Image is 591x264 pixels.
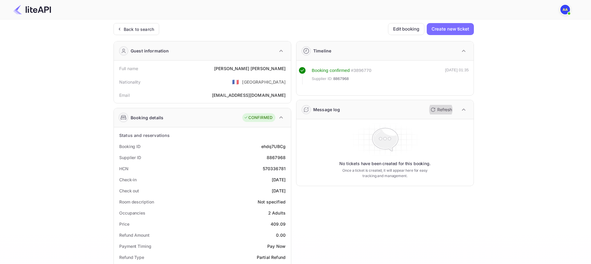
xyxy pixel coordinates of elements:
div: 8867968 [267,154,286,161]
div: Occupancies [119,210,145,216]
div: Check out [119,188,139,194]
div: CONFIRMED [244,115,272,121]
div: [DATE] 01:35 [445,67,469,85]
div: [DATE] [272,176,286,183]
p: No tickets have been created for this booking. [339,161,431,167]
button: Create new ticket [427,23,474,35]
div: [DATE] [272,188,286,194]
div: Guest information [131,48,169,54]
div: Room description [119,199,154,205]
div: Partial Refund [257,254,286,260]
div: Booking details [131,114,163,121]
div: Nationality [119,79,141,85]
div: Full name [119,65,138,72]
div: ehdq7UBCg [261,143,286,150]
button: Refresh [427,105,454,114]
div: Booking confirmed [312,67,350,74]
span: United States [232,76,239,87]
div: Supplier ID [119,154,141,161]
div: HCN [119,165,129,172]
div: [EMAIL_ADDRESS][DOMAIN_NAME] [212,92,286,98]
div: Check-in [119,176,137,183]
div: [PERSON_NAME] [PERSON_NAME] [214,65,286,72]
div: Back to search [124,26,154,32]
div: 570336781 [263,165,286,172]
div: Refund Type [119,254,144,260]
div: [GEOGRAPHIC_DATA] [242,79,286,85]
span: 8867968 [333,76,349,82]
p: Refresh [437,106,452,113]
button: Edit booking [388,23,424,35]
img: LiteAPI Logo [13,5,51,14]
div: 0.00 [276,232,286,238]
div: Message log [313,106,340,113]
div: Not specified [258,199,286,205]
div: Email [119,92,130,98]
div: Timeline [313,48,331,54]
p: Once a ticket is created, it will appear here for easy tracking and management. [338,168,432,179]
div: 409.09 [271,221,286,227]
div: 2 Adults [268,210,286,216]
div: # 3896770 [351,67,371,74]
span: Supplier ID: [312,76,333,82]
img: Akib Ahmed [560,5,570,14]
div: Price [119,221,129,227]
div: Pay Now [267,243,286,249]
div: Booking ID [119,143,141,150]
div: Payment Timing [119,243,151,249]
div: Refund Amount [119,232,150,238]
div: Status and reservations [119,132,170,138]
